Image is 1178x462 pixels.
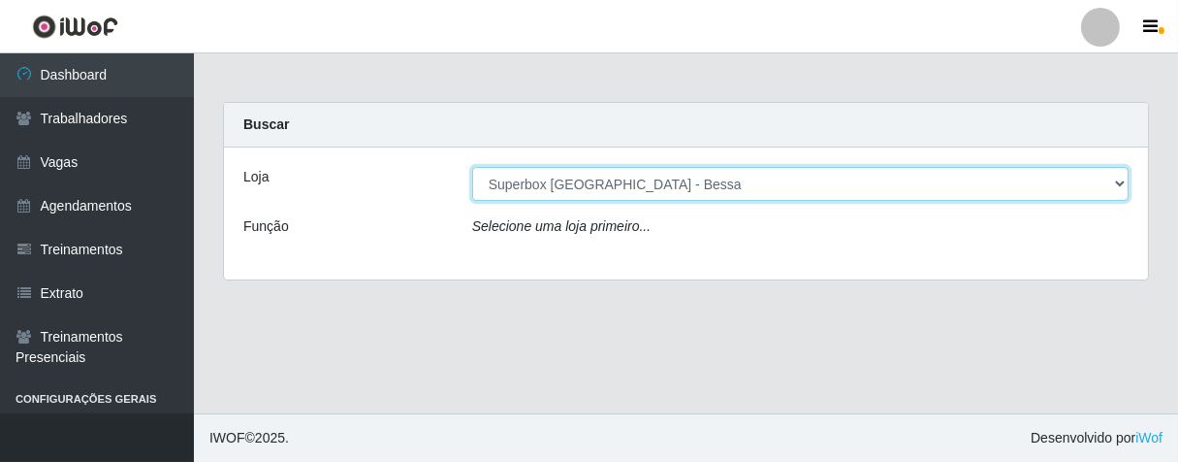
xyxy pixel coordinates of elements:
span: IWOF [209,430,245,445]
span: © 2025 . [209,428,289,448]
a: iWof [1135,430,1162,445]
strong: Buscar [243,116,289,132]
i: Selecione uma loja primeiro... [472,218,651,234]
label: Função [243,216,289,237]
img: CoreUI Logo [32,15,118,39]
span: Desenvolvido por [1031,428,1162,448]
label: Loja [243,167,269,187]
